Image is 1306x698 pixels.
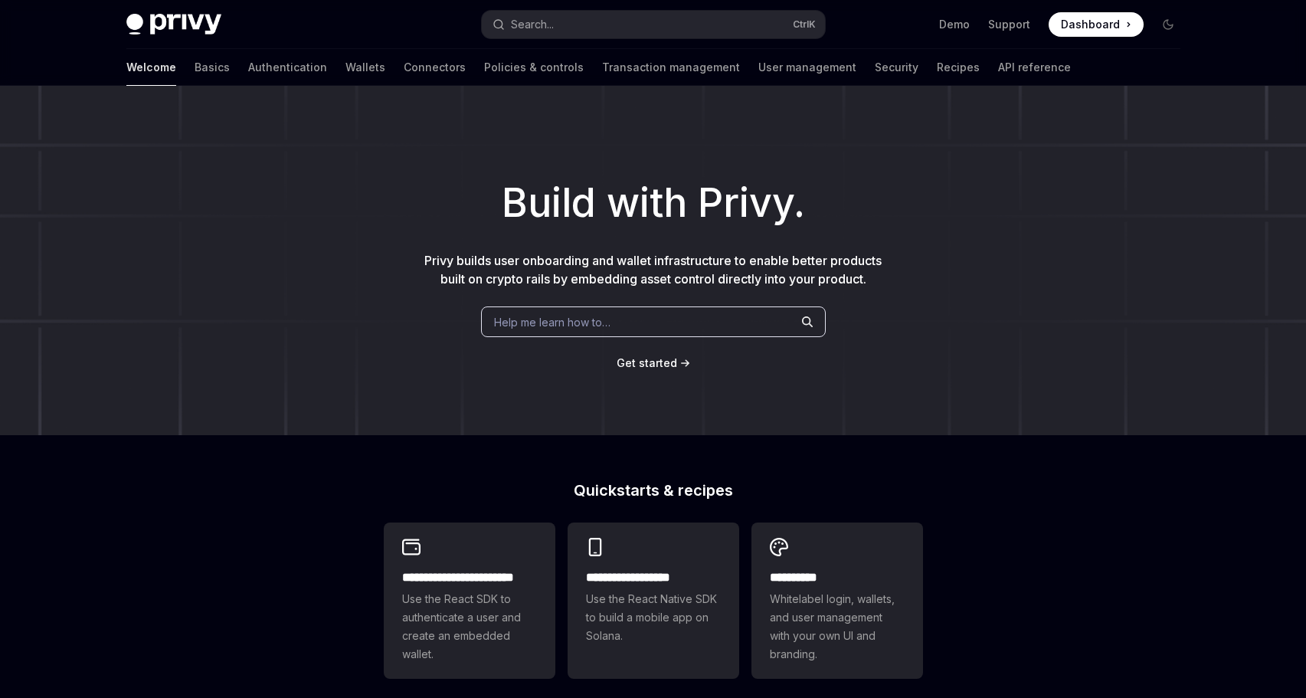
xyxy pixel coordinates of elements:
[586,590,721,645] span: Use the React Native SDK to build a mobile app on Solana.
[568,523,739,679] a: **** **** **** ***Use the React Native SDK to build a mobile app on Solana.
[384,483,923,498] h2: Quickstarts & recipes
[126,14,221,35] img: dark logo
[939,17,970,32] a: Demo
[424,253,882,287] span: Privy builds user onboarding and wallet infrastructure to enable better products built on crypto ...
[25,173,1281,233] h1: Build with Privy.
[988,17,1030,32] a: Support
[1061,17,1120,32] span: Dashboard
[770,590,905,664] span: Whitelabel login, wallets, and user management with your own UI and branding.
[195,49,230,86] a: Basics
[484,49,584,86] a: Policies & controls
[617,356,677,369] span: Get started
[1156,12,1180,37] button: Toggle dark mode
[511,15,554,34] div: Search...
[751,523,923,679] a: **** *****Whitelabel login, wallets, and user management with your own UI and branding.
[758,49,856,86] a: User management
[602,49,740,86] a: Transaction management
[494,314,610,330] span: Help me learn how to…
[126,49,176,86] a: Welcome
[1049,12,1144,37] a: Dashboard
[482,11,825,38] button: Search...CtrlK
[345,49,385,86] a: Wallets
[404,49,466,86] a: Connectors
[248,49,327,86] a: Authentication
[998,49,1071,86] a: API reference
[402,590,537,664] span: Use the React SDK to authenticate a user and create an embedded wallet.
[875,49,918,86] a: Security
[937,49,980,86] a: Recipes
[617,356,677,371] a: Get started
[793,18,816,31] span: Ctrl K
